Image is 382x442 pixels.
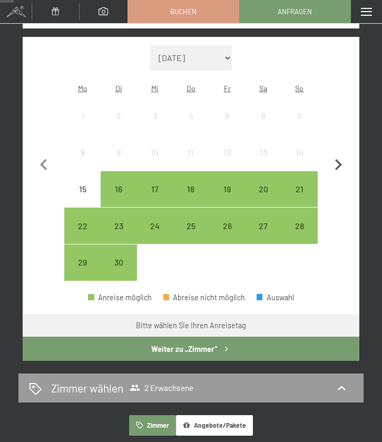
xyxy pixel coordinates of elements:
div: Anreise möglich [137,208,173,244]
div: Anreise möglich [137,171,173,208]
div: 1 [65,112,100,146]
div: Thu Sep 25 2025 [173,208,209,244]
div: Anreise nicht möglich [209,134,246,171]
div: 2 [102,112,136,146]
div: Auswahl [257,294,294,301]
div: Wed Sep 24 2025 [137,208,173,244]
div: 23 [102,222,136,256]
div: Abreise nicht möglich [163,294,246,301]
div: Thu Sep 11 2025 [173,134,209,171]
div: Sat Sep 13 2025 [245,134,281,171]
div: Sun Sep 21 2025 [281,171,318,208]
div: Anreise möglich [64,208,101,244]
div: 10 [138,148,172,182]
div: 19 [210,185,244,219]
button: Angebote/Pakete [176,415,253,436]
div: Anreise möglich [281,208,318,244]
div: 9 [102,148,136,182]
div: Anreise nicht möglich [64,171,101,208]
span: Buchen [170,7,197,16]
button: Nächster Monat [327,45,349,281]
div: Anreise nicht möglich [281,134,318,171]
div: Mon Sep 08 2025 [64,134,101,171]
div: Anreise möglich [245,208,281,244]
div: Fri Sep 26 2025 [209,208,246,244]
div: Anreise nicht möglich [101,97,137,134]
div: Anreise nicht möglich [137,134,173,171]
abbr: Sonntag [295,84,303,93]
div: Fri Sep 12 2025 [209,134,246,171]
div: 12 [210,148,244,182]
div: Tue Sep 23 2025 [101,208,137,244]
div: Tue Sep 30 2025 [101,244,137,281]
div: Anreise möglich [101,171,137,208]
div: Anreise möglich [281,171,318,208]
div: 28 [282,222,317,256]
div: Sun Sep 28 2025 [281,208,318,244]
div: Sun Sep 14 2025 [281,134,318,171]
div: Anreise nicht möglich [209,97,246,134]
div: Wed Sep 10 2025 [137,134,173,171]
div: 26 [210,222,244,256]
div: 30 [102,258,136,292]
div: Fri Sep 05 2025 [209,97,246,134]
button: Zimmer [129,415,175,436]
div: Anreise möglich [173,208,209,244]
div: Anreise nicht möglich [281,97,318,134]
div: 3 [138,112,172,146]
div: Anreise möglich [209,171,246,208]
div: Tue Sep 16 2025 [101,171,137,208]
abbr: Samstag [259,84,267,93]
div: Anreise nicht möglich [64,97,101,134]
div: 13 [246,148,280,182]
div: Anreise möglich [173,171,209,208]
div: Anreise nicht möglich [245,97,281,134]
div: 24 [138,222,172,256]
div: Anreise nicht möglich [173,97,209,134]
div: 4 [174,112,208,146]
div: Tue Sep 02 2025 [101,97,137,134]
div: 20 [246,185,280,219]
div: 7 [282,112,317,146]
div: Mon Sep 22 2025 [64,208,101,244]
abbr: Dienstag [115,84,122,93]
abbr: Mittwoch [151,84,159,93]
div: Anreise nicht möglich [101,134,137,171]
div: Mon Sep 01 2025 [64,97,101,134]
div: 17 [138,185,172,219]
div: 22 [65,222,100,256]
span: 2 Erwachsene [130,382,193,393]
div: Mon Sep 29 2025 [64,244,101,281]
div: Anreise nicht möglich [245,134,281,171]
div: Anreise möglich [88,294,152,301]
div: Thu Sep 18 2025 [173,171,209,208]
div: Sat Sep 06 2025 [245,97,281,134]
div: Wed Sep 17 2025 [137,171,173,208]
div: Anreise möglich [101,208,137,244]
div: Anreise nicht möglich [137,97,173,134]
a: Buchen [128,1,239,23]
div: 16 [102,185,136,219]
button: Vorheriger Monat [33,45,55,281]
div: Mon Sep 15 2025 [64,171,101,208]
div: 14 [282,148,317,182]
div: Anreise nicht möglich [64,134,101,171]
div: Sat Sep 20 2025 [245,171,281,208]
a: Anfragen [240,1,350,23]
div: 29 [65,258,100,292]
button: Weiter zu „Zimmer“ [23,337,359,361]
div: Anreise möglich [245,171,281,208]
abbr: Freitag [224,84,231,93]
div: Anreise möglich [64,244,101,281]
div: Sat Sep 27 2025 [245,208,281,244]
div: Bitte wählen Sie Ihren Anreisetag [136,320,246,331]
div: Sun Sep 07 2025 [281,97,318,134]
div: Fri Sep 19 2025 [209,171,246,208]
div: Anreise möglich [101,244,137,281]
div: Tue Sep 09 2025 [101,134,137,171]
div: Anreise nicht möglich [173,134,209,171]
div: 15 [65,185,100,219]
div: 21 [282,185,317,219]
div: 11 [174,148,208,182]
span: Anfragen [278,7,312,16]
